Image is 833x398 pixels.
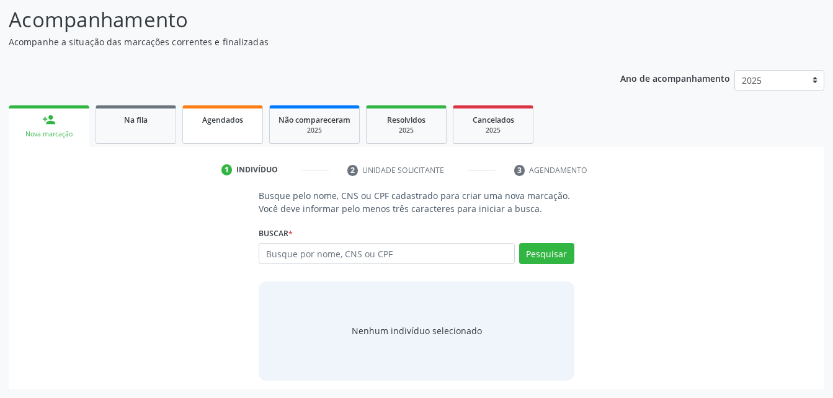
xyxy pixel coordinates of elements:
p: Acompanhe a situação das marcações correntes e finalizadas [9,35,580,48]
p: Acompanhamento [9,4,580,35]
div: Nenhum indivíduo selecionado [352,324,482,337]
span: Cancelados [473,115,514,125]
span: Na fila [124,115,148,125]
div: 2025 [462,126,524,135]
div: 2025 [375,126,437,135]
div: 1 [221,164,233,175]
div: Indivíduo [236,164,278,175]
p: Ano de acompanhamento [620,70,730,86]
div: person_add [42,113,56,126]
span: Resolvidos [387,115,425,125]
button: Pesquisar [519,243,574,264]
span: Não compareceram [278,115,350,125]
div: Nova marcação [17,130,81,139]
input: Busque por nome, CNS ou CPF [259,243,514,264]
div: 2025 [278,126,350,135]
p: Busque pelo nome, CNS ou CPF cadastrado para criar uma nova marcação. Você deve informar pelo men... [259,189,574,215]
span: Agendados [202,115,243,125]
label: Buscar [259,224,293,243]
